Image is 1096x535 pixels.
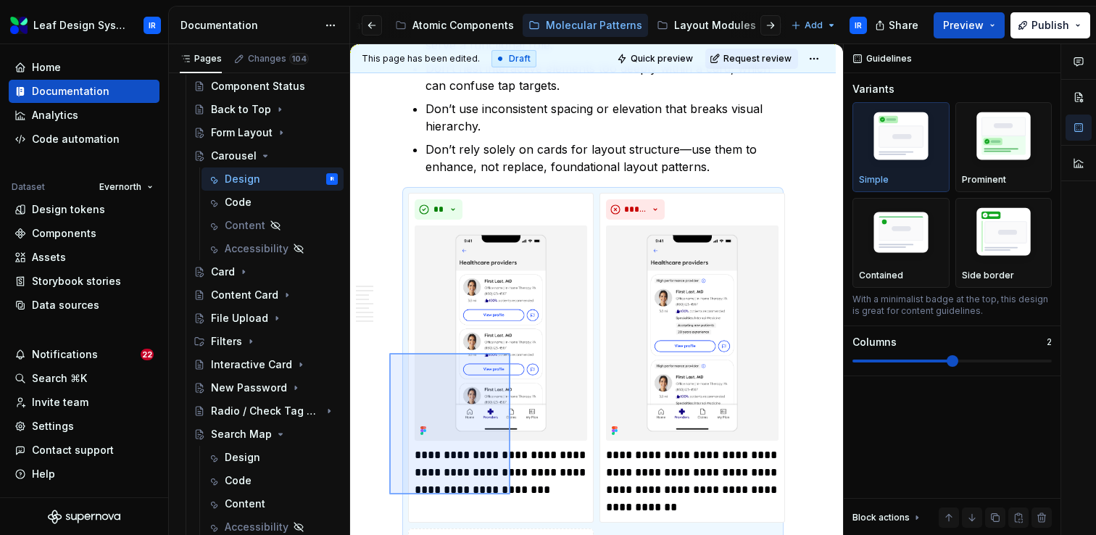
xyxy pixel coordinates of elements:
a: DesignIR [202,167,344,191]
div: IR [855,20,862,31]
div: Analytics [32,108,78,123]
div: Dataset [12,181,45,193]
div: Home [32,60,61,75]
button: Evernorth [93,177,159,197]
div: File Upload [211,311,268,325]
span: 22 [141,349,154,360]
div: Code [225,195,252,210]
button: Share [868,12,928,38]
a: Molecular Patterns [523,14,648,37]
div: IR [331,172,334,186]
div: Notifications [32,347,98,362]
button: Leaf Design SystemIR [3,9,165,41]
a: Atomic Components [389,14,520,37]
div: Leaf Design System [33,18,126,33]
div: Search ⌘K [32,371,87,386]
div: Search Map [211,427,272,441]
div: Pages [180,53,222,65]
div: Interactive Card [211,357,292,372]
div: Content [225,218,265,233]
a: Design tokens [9,198,159,221]
img: placeholder [859,107,943,170]
a: Code [202,191,344,214]
a: Search Map [188,423,344,446]
div: Contact support [32,443,114,457]
img: placeholder [962,203,1046,266]
div: Storybook stories [32,274,121,289]
a: Card [188,260,344,283]
a: Data sources [9,294,159,317]
a: Interactive Card [188,353,344,376]
div: Block actions [852,512,910,523]
p: Contained [859,270,903,281]
a: New Password [188,376,344,399]
span: Add [805,20,823,31]
a: Documentation [9,80,159,103]
button: Publish [1010,12,1090,38]
div: Content Card [211,288,278,302]
button: Help [9,463,159,486]
button: Notifications22 [9,343,159,366]
div: Carousel [211,149,257,163]
a: Form Layout [188,121,344,144]
a: Radio / Check Tag Group [188,399,344,423]
a: Design [202,446,344,469]
a: Assets [9,246,159,269]
div: Filters [211,334,242,349]
div: Card [211,265,235,279]
a: Accessibility [202,237,344,260]
img: placeholder [962,107,1046,170]
button: placeholderSide border [955,198,1053,288]
div: Form Layout [211,125,273,140]
img: placeholder [859,206,943,262]
div: Accessibility [225,520,288,534]
a: Settings [9,415,159,438]
a: Components [9,222,159,245]
img: 6e787e26-f4c0-4230-8924-624fe4a2d214.png [10,17,28,34]
div: Back to Top [211,102,271,117]
span: Preview [943,18,984,33]
div: Layout Modules [674,18,756,33]
div: Documentation [180,18,317,33]
div: Molecular Patterns [546,18,642,33]
p: 2 [1047,336,1052,348]
a: Content [202,214,344,237]
div: Settings [32,419,74,434]
div: Atomic Components [412,18,514,33]
p: Side border [962,270,1014,281]
div: Content [225,497,265,511]
div: Data sources [32,298,99,312]
div: Filters [188,330,344,353]
a: Carousel [188,144,344,167]
a: Analytics [9,104,159,127]
a: Layout Modules [651,14,762,37]
span: 104 [289,53,309,65]
button: Contact support [9,439,159,462]
a: Back to Top [188,98,344,121]
div: Invite team [32,395,88,410]
p: Prominent [962,174,1006,186]
a: Content [202,492,344,515]
svg: Supernova Logo [48,510,120,524]
div: Code [225,473,252,488]
div: Assets [32,250,66,265]
div: Block actions [852,507,923,528]
div: Accessibility [225,241,288,256]
a: Home [9,56,159,79]
a: Code [202,469,344,492]
div: Variants [852,82,894,96]
div: Component Status [211,79,305,94]
span: Share [889,18,918,33]
a: File Upload [188,307,344,330]
button: Search ⌘K [9,367,159,390]
div: Components [32,226,96,241]
div: New Password [211,381,287,395]
div: Radio / Check Tag Group [211,404,320,418]
span: Publish [1031,18,1069,33]
button: Preview [934,12,1005,38]
div: Design tokens [32,202,105,217]
button: placeholderContained [852,198,950,288]
div: Documentation [32,84,109,99]
a: Storybook stories [9,270,159,293]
